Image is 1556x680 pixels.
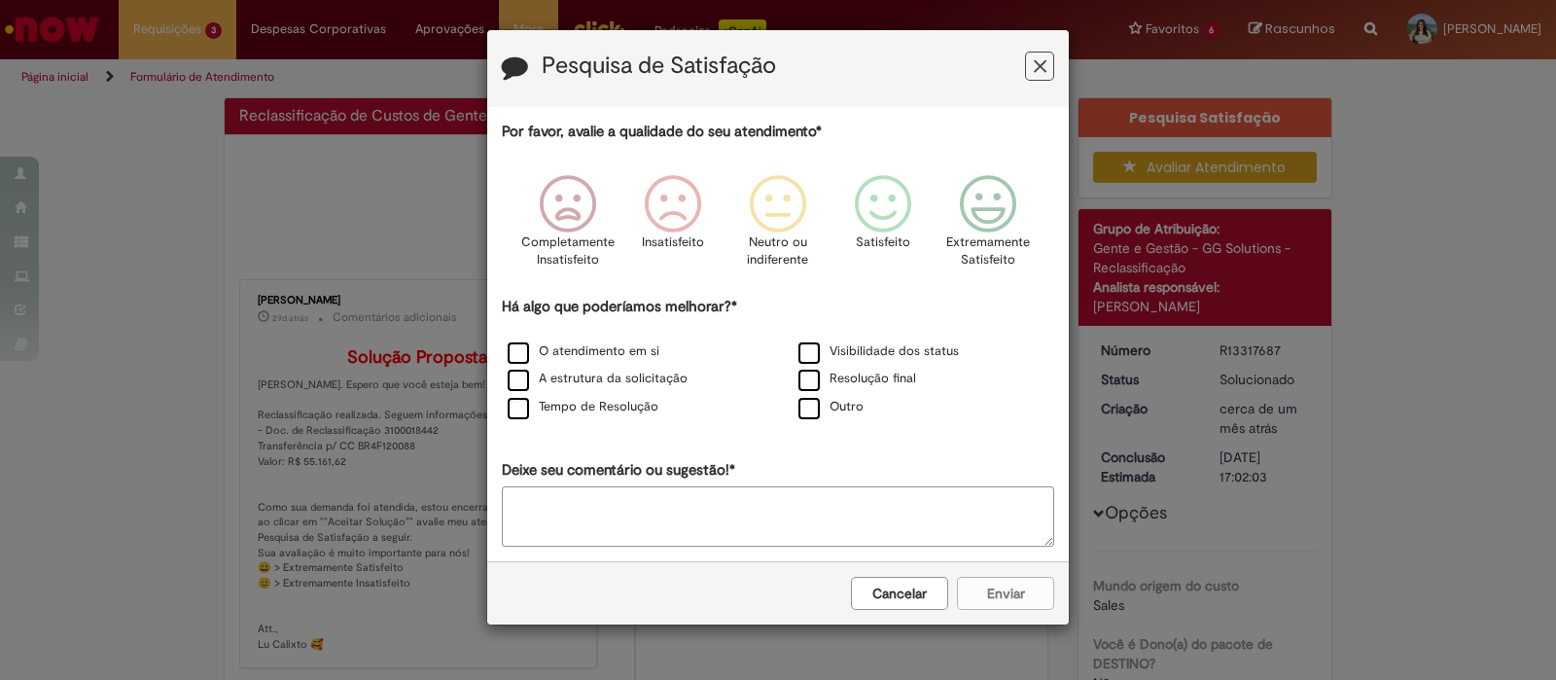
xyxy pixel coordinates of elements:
label: A estrutura da solicitação [508,370,688,388]
div: Satisfeito [833,161,933,294]
div: Completamente Insatisfeito [517,161,617,294]
div: Extremamente Satisfeito [938,161,1038,294]
button: Cancelar [851,577,948,610]
div: Há algo que poderíamos melhorar?* [502,297,1054,422]
label: Outro [798,398,864,416]
label: Tempo de Resolução [508,398,658,416]
p: Completamente Insatisfeito [521,233,615,269]
p: Satisfeito [856,233,910,252]
label: Por favor, avalie a qualidade do seu atendimento* [502,122,822,142]
label: Visibilidade dos status [798,342,959,361]
label: Pesquisa de Satisfação [542,54,776,79]
p: Extremamente Satisfeito [946,233,1030,269]
label: Resolução final [798,370,916,388]
label: O atendimento em si [508,342,659,361]
p: Insatisfeito [642,233,704,252]
p: Neutro ou indiferente [743,233,813,269]
div: Insatisfeito [623,161,723,294]
div: Neutro ou indiferente [728,161,828,294]
label: Deixe seu comentário ou sugestão!* [502,460,735,481]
